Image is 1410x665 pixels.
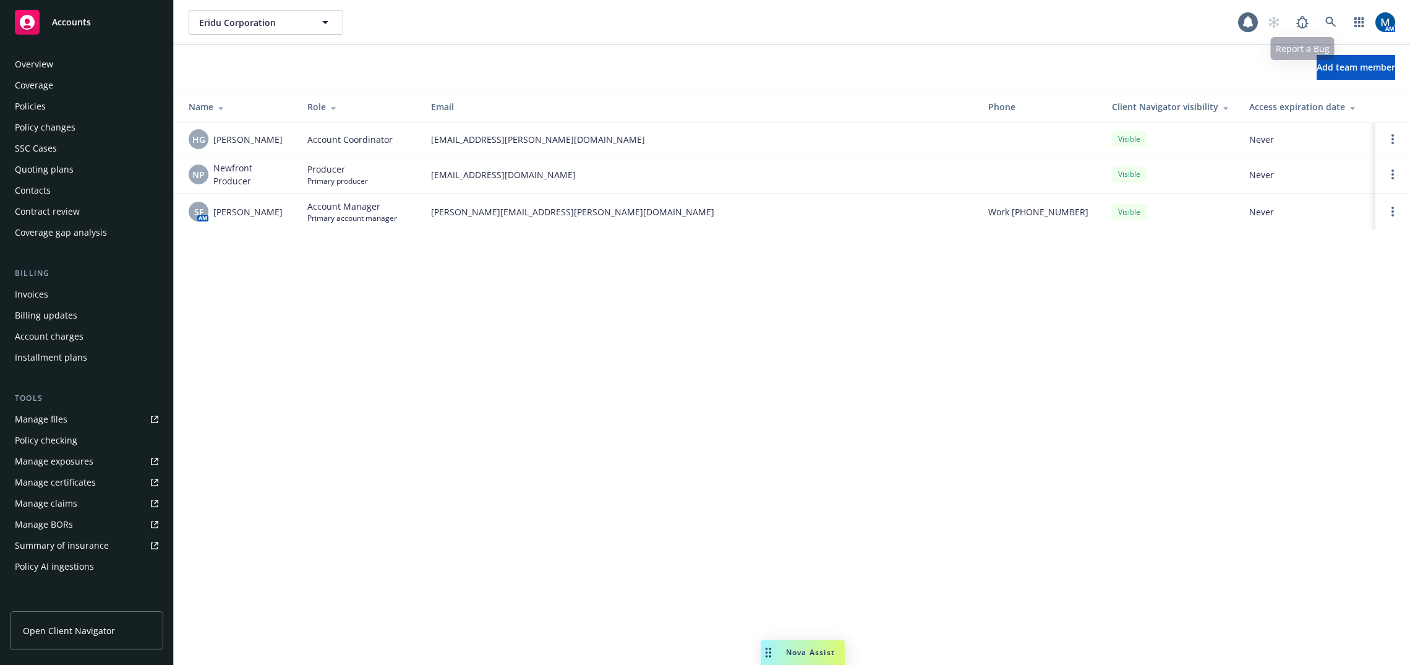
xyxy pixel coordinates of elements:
div: Manage exposures [15,452,93,471]
span: Primary producer [307,176,368,186]
div: Manage certificates [15,473,96,492]
span: HG [192,133,205,146]
a: Open options [1385,204,1400,219]
div: Manage BORs [15,515,73,534]
span: Nova Assist [786,647,835,658]
span: Work [PHONE_NUMBER] [988,205,1088,218]
a: Contacts [10,181,163,200]
a: Contract review [10,202,163,221]
div: Role [307,100,411,113]
div: Visible [1112,166,1147,182]
a: Invoices [10,285,163,304]
span: Eridu Corporation [199,16,306,29]
div: Account charges [15,327,83,346]
span: Account Coordinator [307,133,393,146]
div: Visible [1112,131,1147,147]
a: Quoting plans [10,160,163,179]
div: Policies [15,97,46,116]
a: Installment plans [10,348,163,367]
a: Account charges [10,327,163,346]
span: Account Manager [307,200,397,213]
div: SSC Cases [15,139,57,158]
a: Summary of insurance [10,536,163,556]
div: Billing [10,267,163,280]
div: Contacts [15,181,51,200]
a: Manage exposures [10,452,163,471]
a: Coverage gap analysis [10,223,163,242]
span: Primary account manager [307,213,397,223]
div: Overview [15,54,53,74]
span: Never [1249,133,1365,146]
div: Client Navigator visibility [1112,100,1229,113]
div: Coverage [15,75,53,95]
div: Manage files [15,410,67,429]
span: [EMAIL_ADDRESS][PERSON_NAME][DOMAIN_NAME] [431,133,968,146]
div: Name [189,100,288,113]
a: Manage files [10,410,163,429]
a: Open options [1385,167,1400,182]
div: Billing updates [15,306,77,325]
a: Overview [10,54,163,74]
span: Never [1249,168,1365,181]
div: Drag to move [761,640,776,665]
div: Policy changes [15,118,75,137]
span: [PERSON_NAME][EMAIL_ADDRESS][PERSON_NAME][DOMAIN_NAME] [431,205,968,218]
span: Open Client Navigator [23,624,115,637]
div: Summary of insurance [15,536,109,556]
span: [PERSON_NAME] [213,133,283,146]
span: Accounts [52,17,91,27]
a: Accounts [10,5,163,40]
a: Policy AI ingestions [10,557,163,577]
span: Add team member [1317,61,1395,73]
a: Report a Bug [1290,10,1315,35]
a: Policy checking [10,431,163,450]
a: Manage certificates [10,473,163,492]
a: Billing updates [10,306,163,325]
span: NP [192,168,205,181]
a: Switch app [1347,10,1372,35]
span: Producer [307,163,368,176]
div: Policy AI ingestions [15,557,94,577]
div: Visible [1112,204,1147,220]
div: Manage claims [15,494,77,513]
span: [PERSON_NAME] [213,205,283,218]
div: Quoting plans [15,160,74,179]
span: SF [194,205,203,218]
div: Policy checking [15,431,77,450]
a: Manage claims [10,494,163,513]
div: Phone [988,100,1092,113]
a: SSC Cases [10,139,163,158]
div: Email [431,100,968,113]
span: [EMAIL_ADDRESS][DOMAIN_NAME] [431,168,968,181]
span: Newfront Producer [213,161,288,187]
a: Policy changes [10,118,163,137]
div: Access expiration date [1249,100,1365,113]
a: Manage BORs [10,515,163,534]
div: Coverage gap analysis [15,223,107,242]
button: Eridu Corporation [189,10,343,35]
div: Tools [10,392,163,405]
div: Invoices [15,285,48,304]
img: photo [1375,12,1395,32]
div: Contract review [15,202,80,221]
a: Search [1318,10,1343,35]
a: Policies [10,97,163,116]
a: Coverage [10,75,163,95]
button: Add team member [1317,55,1395,80]
div: Installment plans [15,348,87,367]
span: Never [1249,205,1365,218]
a: Open options [1385,132,1400,147]
a: Start snowing [1262,10,1286,35]
button: Nova Assist [761,640,845,665]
